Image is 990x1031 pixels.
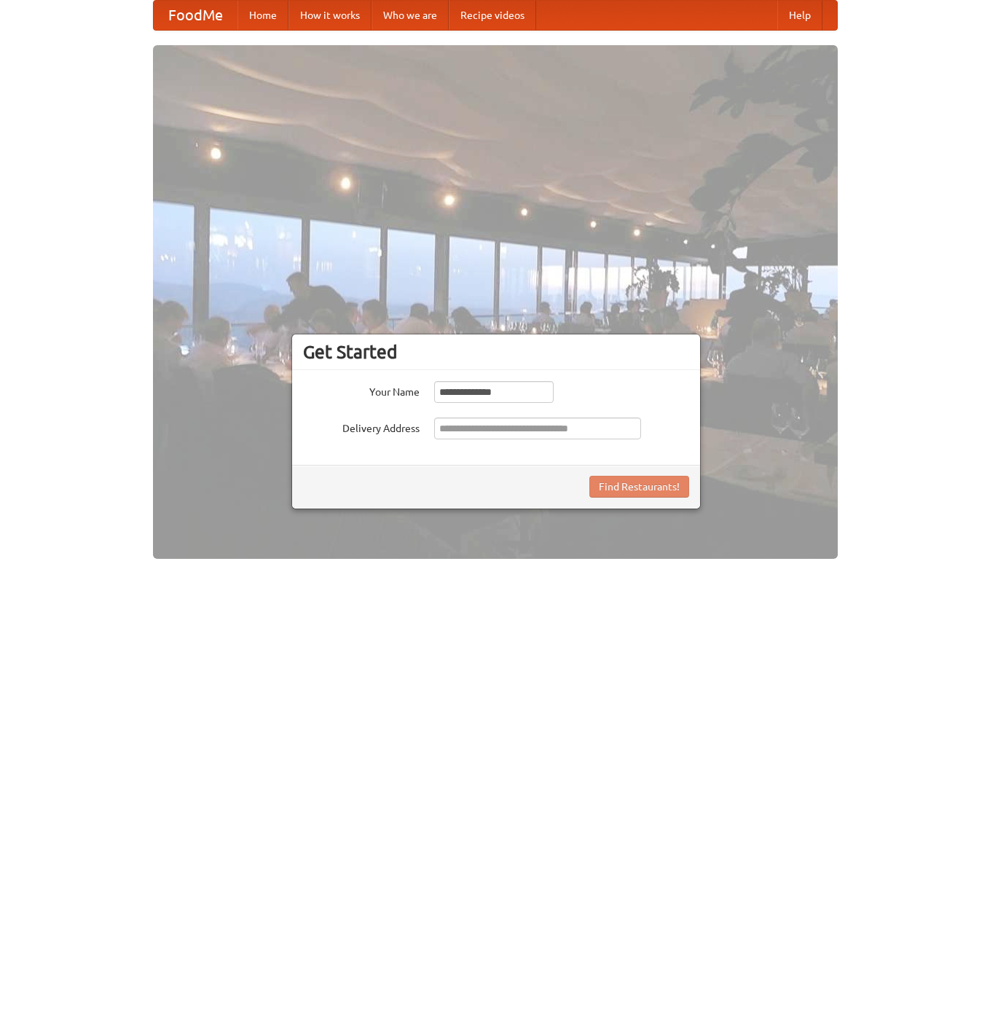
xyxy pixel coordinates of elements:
[154,1,237,30] a: FoodMe
[303,418,420,436] label: Delivery Address
[303,341,689,363] h3: Get Started
[288,1,372,30] a: How it works
[237,1,288,30] a: Home
[449,1,536,30] a: Recipe videos
[589,476,689,498] button: Find Restaurants!
[303,381,420,399] label: Your Name
[372,1,449,30] a: Who we are
[777,1,822,30] a: Help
